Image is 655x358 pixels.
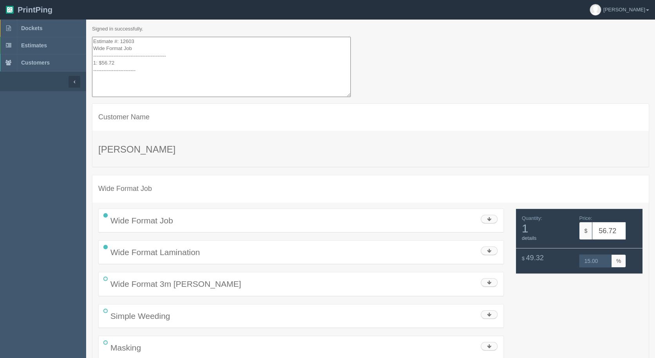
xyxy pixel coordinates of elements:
[21,25,42,31] span: Dockets
[6,6,14,14] img: logo-3e63b451c926e2ac314895c53de4908e5d424f24456219fb08d385ab2e579770.png
[21,42,47,49] span: Estimates
[579,215,592,221] span: Price:
[110,343,141,352] span: Masking
[110,311,170,320] span: Simple Weeding
[522,255,525,261] span: $
[98,144,643,155] h3: [PERSON_NAME]
[522,215,542,221] span: Quantity:
[110,279,241,288] span: Wide Format 3m [PERSON_NAME]
[98,113,643,121] h4: Customer Name
[110,216,173,225] span: Wide Format Job
[92,25,649,33] p: Signed in successfully.
[110,248,200,257] span: Wide Format Lamination
[522,235,537,241] a: details
[590,4,601,15] img: avatar_default-7531ab5dedf162e01f1e0bb0964e6a185e93c5c22dfe317fb01d7f8cd2b1632c.jpg
[98,185,643,193] h4: Wide Format Job
[612,254,626,268] span: %
[522,222,574,235] span: 1
[21,59,50,66] span: Customers
[579,222,592,240] span: $
[92,37,351,97] textarea: Estimate #: 12603 Wide Format Job ------------------------------------------- 1: $56.72 ---------...
[526,254,544,262] span: 49.32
